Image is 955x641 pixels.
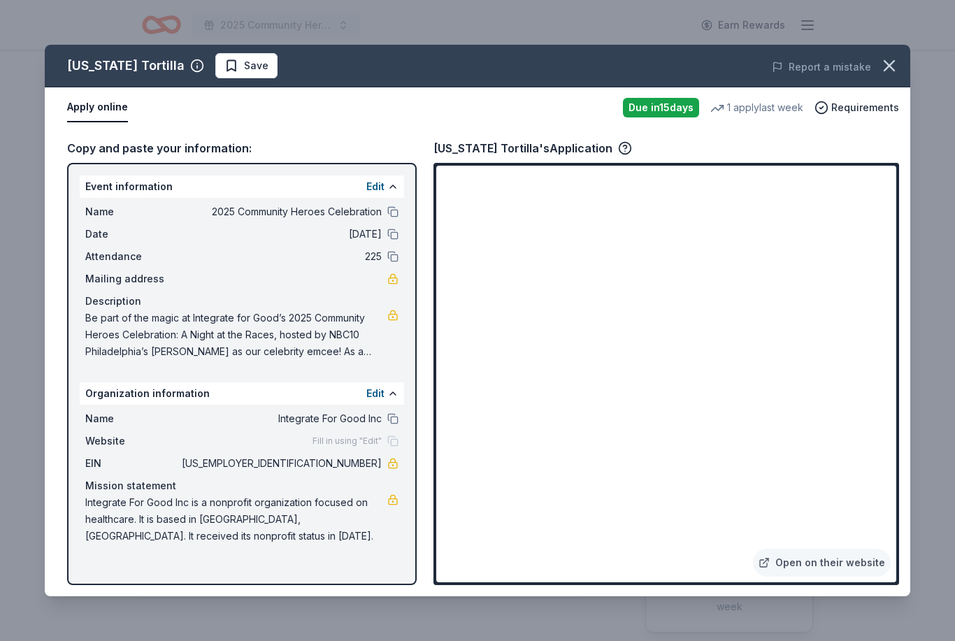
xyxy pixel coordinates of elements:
[366,385,385,402] button: Edit
[831,99,899,116] span: Requirements
[67,139,417,157] div: Copy and paste your information:
[80,382,404,405] div: Organization information
[433,139,632,157] div: [US_STATE] Tortilla's Application
[710,99,803,116] div: 1 apply last week
[215,53,278,78] button: Save
[85,477,398,494] div: Mission statement
[244,57,268,74] span: Save
[772,59,871,75] button: Report a mistake
[623,98,699,117] div: Due in 15 days
[85,433,179,449] span: Website
[85,310,387,360] span: Be part of the magic at Integrate for Good’s 2025 Community Heroes Celebration: A Night at the Ra...
[366,178,385,195] button: Edit
[85,203,179,220] span: Name
[85,226,179,243] span: Date
[67,93,128,122] button: Apply online
[85,293,398,310] div: Description
[179,410,382,427] span: Integrate For Good Inc
[179,226,382,243] span: [DATE]
[313,435,382,447] span: Fill in using "Edit"
[179,203,382,220] span: 2025 Community Heroes Celebration
[85,271,179,287] span: Mailing address
[85,248,179,265] span: Attendance
[67,55,185,77] div: [US_STATE] Tortilla
[753,549,891,577] a: Open on their website
[85,494,387,545] span: Integrate For Good Inc is a nonprofit organization focused on healthcare. It is based in [GEOGRAP...
[179,455,382,472] span: [US_EMPLOYER_IDENTIFICATION_NUMBER]
[179,248,382,265] span: 225
[85,410,179,427] span: Name
[80,175,404,198] div: Event information
[814,99,899,116] button: Requirements
[85,455,179,472] span: EIN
